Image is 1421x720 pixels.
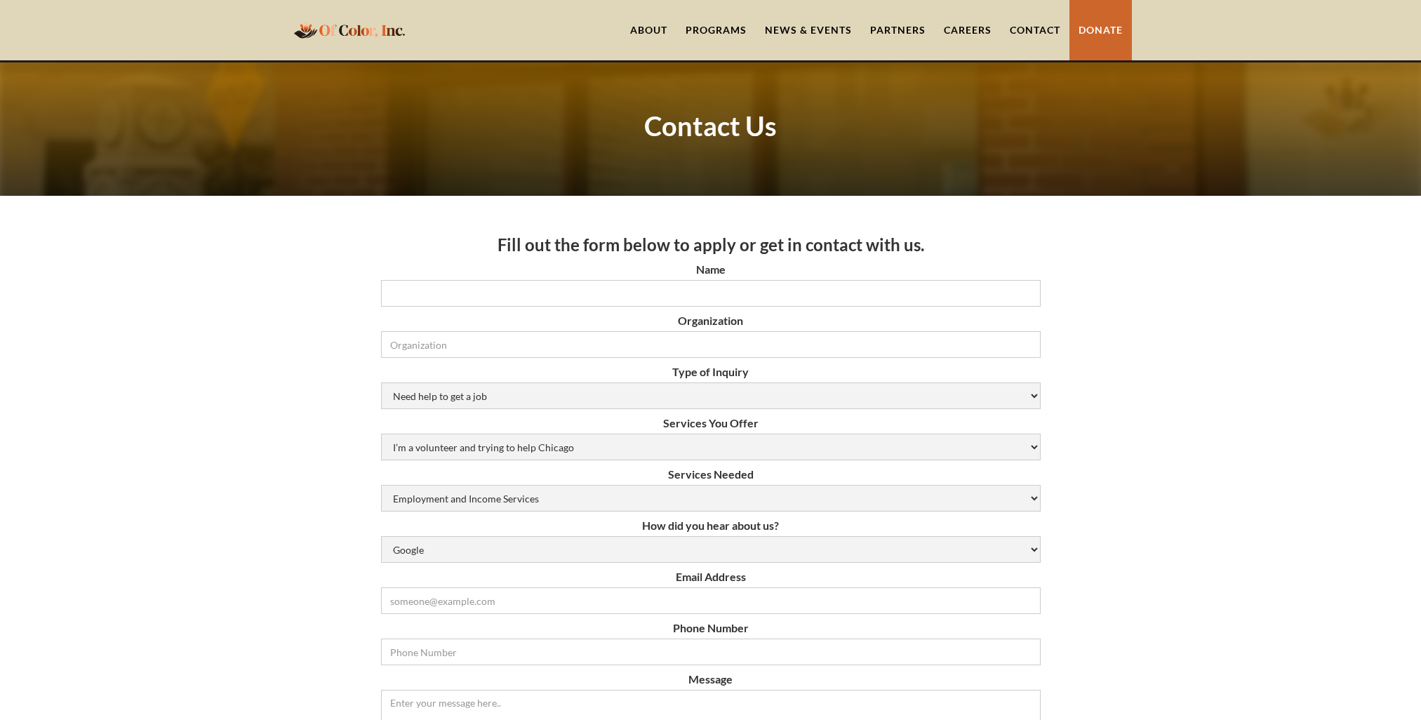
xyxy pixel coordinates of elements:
[381,331,1041,358] input: Organization
[644,109,777,142] strong: Contact Us
[290,13,409,46] a: home
[381,587,1041,614] input: someone@example.com
[381,639,1041,665] input: Phone Number
[381,416,1041,430] label: Services You Offer
[381,621,1041,635] label: Phone Number
[381,262,1041,276] label: Name
[381,519,1041,533] label: How did you hear about us?
[381,365,1041,379] label: Type of Inquiry
[381,314,1041,328] label: Organization
[381,467,1041,481] label: Services Needed
[381,234,1041,255] h3: Fill out the form below to apply or get in contact with us.
[686,23,747,37] div: Programs
[381,672,1041,686] label: Message
[381,570,1041,584] label: Email Address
